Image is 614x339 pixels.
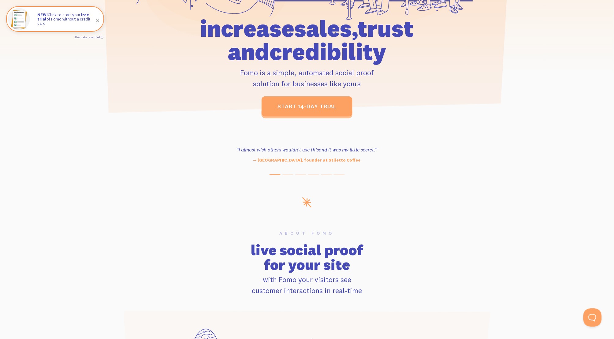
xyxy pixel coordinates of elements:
h6: About Fomo [115,231,499,236]
p: — [GEOGRAPHIC_DATA], founder at Stiletto Coffee [223,157,390,163]
strong: free trial [37,12,89,21]
strong: NEW! [37,12,48,17]
p: Click to start your of Fomo without a credit card! [37,13,97,26]
img: Fomo [8,8,30,30]
iframe: Help Scout Beacon - Open [583,308,602,327]
a: This data is verified ⓘ [75,35,103,39]
p: Fomo is a simple, automated social proof solution for businesses like yours [166,67,449,89]
h2: live social proof for your site [115,243,499,272]
p: with Fomo your visitors see customer interactions in real-time [115,274,499,296]
h1: increase sales, trust and credibility [166,17,449,63]
h3: “I almost wish others wouldn't use this and it was my little secret.” [223,146,390,153]
a: start 14-day trial [262,96,352,117]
